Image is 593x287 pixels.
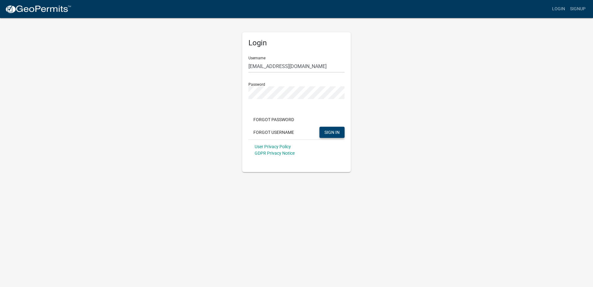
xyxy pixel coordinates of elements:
[255,144,291,149] a: User Privacy Policy
[248,39,345,48] h5: Login
[319,127,345,138] button: SIGN IN
[324,130,340,134] span: SIGN IN
[248,114,299,125] button: Forgot Password
[550,3,568,15] a: Login
[255,151,295,156] a: GDPR Privacy Notice
[568,3,588,15] a: Signup
[248,127,299,138] button: Forgot Username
